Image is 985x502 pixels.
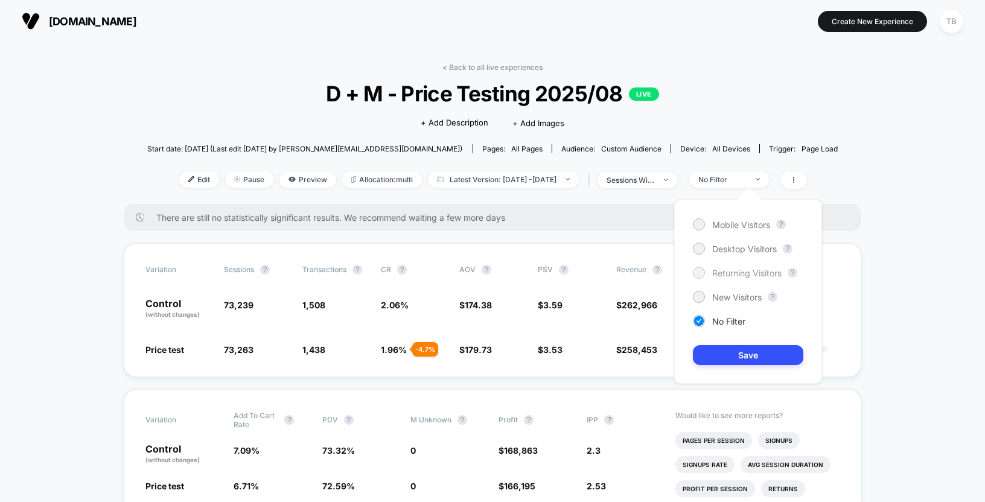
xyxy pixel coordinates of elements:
span: 258,453 [622,345,657,355]
button: ? [284,415,294,425]
p: LIVE [629,87,659,101]
span: Allocation: multi [342,171,422,188]
span: New Visitors [712,292,762,302]
span: Page Load [802,144,838,153]
button: ? [397,265,407,275]
span: M Unknown [410,415,451,424]
span: 7.09 % [234,445,260,456]
span: Profit [499,415,518,424]
span: Price test [145,345,184,355]
img: end [756,178,760,180]
button: ? [652,265,662,275]
img: rebalance [351,176,356,183]
span: PDV [322,415,338,424]
span: 166,195 [504,481,535,491]
span: Returning Visitors [712,268,782,278]
span: $ [499,445,538,456]
p: Control [145,299,212,319]
button: Save [693,345,803,365]
span: 262,966 [622,300,657,310]
span: all pages [511,144,543,153]
button: ? [776,220,786,229]
span: | [585,171,598,189]
span: $ [616,345,657,355]
span: No Filter [712,316,745,326]
button: ? [352,265,362,275]
span: $ [616,300,657,310]
span: Price test [145,481,184,491]
span: There are still no statistically significant results. We recommend waiting a few more days [156,212,837,223]
span: $ [459,300,492,310]
button: TB [936,9,967,34]
button: ? [788,268,797,278]
img: end [664,179,668,181]
span: (without changes) [145,456,200,463]
span: 6.71 % [234,481,259,491]
img: end [234,176,240,182]
button: ? [482,265,491,275]
span: Revenue [616,265,646,274]
span: 2.53 [587,481,606,491]
span: Pause [225,171,273,188]
span: 2.3 [587,445,601,456]
div: - 4.7 % [412,342,438,357]
span: 174.38 [465,300,492,310]
span: Desktop Visitors [712,244,777,254]
span: Variation [145,411,212,429]
p: Would like to see more reports? [675,411,840,420]
img: calendar [437,176,444,182]
span: Sessions [224,265,254,274]
li: Pages Per Session [675,432,752,449]
span: AOV [459,265,476,274]
span: 73,239 [224,300,253,310]
span: all devices [712,144,750,153]
button: ? [604,415,614,425]
button: [DOMAIN_NAME] [18,11,140,31]
img: edit [188,176,194,182]
span: $ [499,481,535,491]
button: ? [783,244,792,253]
span: Transactions [302,265,346,274]
div: TB [940,10,963,33]
p: Control [145,444,222,465]
a: < Back to all live experiences [442,63,543,72]
li: Returns [761,480,805,497]
span: Add To Cart Rate [234,411,278,429]
button: ? [559,265,569,275]
span: 2.06 % [381,300,409,310]
span: CR [381,265,391,274]
span: 1,438 [302,345,325,355]
li: Avg Session Duration [741,456,830,473]
img: end [566,178,570,180]
span: 179.73 [465,345,492,355]
button: ? [768,292,777,302]
li: Signups [758,432,800,449]
span: 73.32 % [322,445,355,456]
span: 0 [410,481,416,491]
button: ? [524,415,534,425]
li: Signups Rate [675,456,735,473]
span: Edit [179,171,219,188]
span: 1.96 % [381,345,407,355]
span: Start date: [DATE] (Last edit [DATE] by [PERSON_NAME][EMAIL_ADDRESS][DOMAIN_NAME]) [147,144,462,153]
button: ? [260,265,270,275]
span: 3.59 [543,300,563,310]
div: Trigger: [769,144,838,153]
button: Create New Experience [818,11,927,32]
span: Preview [279,171,336,188]
li: Profit Per Session [675,480,755,497]
span: Custom Audience [601,144,661,153]
span: [DOMAIN_NAME] [49,15,136,28]
span: D + M - Price Testing 2025/08 [182,81,803,106]
span: 73,263 [224,345,253,355]
span: 0 [410,445,416,456]
span: Latest Version: [DATE] - [DATE] [428,171,579,188]
div: Pages: [482,144,543,153]
span: IPP [587,415,598,424]
button: ? [344,415,354,425]
span: + Add Images [512,118,564,128]
span: $ [538,345,563,355]
span: Mobile Visitors [712,220,770,230]
span: $ [459,345,492,355]
button: ? [457,415,467,425]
